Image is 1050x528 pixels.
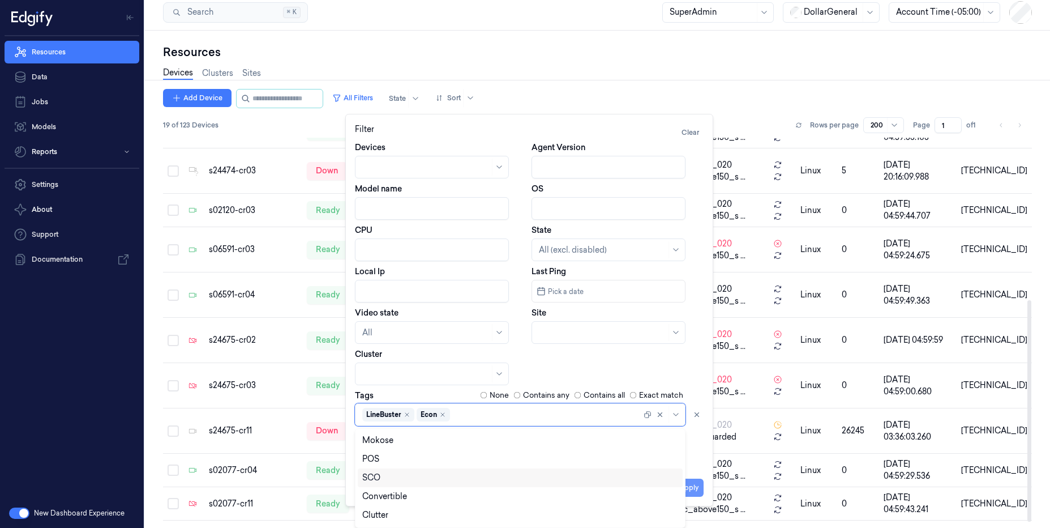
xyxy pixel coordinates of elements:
div: s02120-cr03 [209,205,298,216]
button: About [5,198,139,221]
label: Cluster [355,348,382,360]
span: model_29c_above150_s ... [644,504,745,516]
p: linux [800,205,833,216]
div: ready [307,241,349,259]
label: State [532,224,551,236]
p: linux [800,289,833,301]
a: Clusters [202,67,233,79]
span: Pick a date [546,286,584,297]
div: [DATE] 04:59:24.675 [884,238,952,262]
div: s06591-cr03 [209,244,298,256]
a: Models [5,116,139,138]
p: linux [800,465,833,476]
div: [TECHNICAL_ID] [961,498,1027,510]
span: 19 of 123 Devices [163,120,218,130]
label: Model name [355,183,402,194]
a: Support [5,223,139,246]
div: [TECHNICAL_ID] [961,205,1027,216]
div: Resources [163,44,1032,60]
button: Select row [168,289,179,301]
div: 0 [842,334,875,346]
a: Data [5,66,139,88]
a: Documentation [5,248,139,271]
button: Add Device [163,89,232,107]
button: Select row [168,205,179,216]
p: linux [800,244,833,256]
p: linux [800,334,833,346]
div: s02077-cr04 [209,465,298,476]
div: ready [307,331,349,350]
div: s02077-cr11 [209,498,298,510]
label: Contains all [584,390,625,401]
div: ready [307,201,349,219]
div: down [307,422,347,440]
div: [DATE] 04:59:00.680 [884,374,952,398]
div: [TECHNICAL_ID] [961,334,1027,346]
button: Pick a date [532,280,685,303]
div: [DATE] 04:59:49.363 [884,283,952,307]
div: [TECHNICAL_ID] [961,425,1027,437]
span: Page [913,120,930,130]
button: Search⌘K [163,2,308,23]
button: Toggle Navigation [121,8,139,27]
button: Select row [168,498,179,509]
button: All Filters [328,89,378,107]
div: 0 [842,289,875,301]
div: Clutter [362,509,388,521]
p: Rows per page [810,120,859,130]
div: 0 [842,380,875,391]
div: Mokose [362,435,393,446]
div: [TECHNICAL_ID] [961,244,1027,256]
div: 0 [842,465,875,476]
p: linux [800,425,833,437]
label: Video state [355,307,398,318]
div: s06591-cr04 [209,289,298,301]
button: Select row [168,335,179,346]
a: Jobs [5,91,139,113]
div: ready [307,286,349,304]
label: Contains any [523,390,569,401]
button: Select row [168,244,179,256]
div: down [307,162,347,180]
a: Devices [163,67,193,80]
label: Tags [355,391,374,399]
div: [DATE] 20:16:09.988 [884,159,952,183]
label: OS [532,183,543,194]
div: [DATE] 04:59:29.536 [884,458,952,482]
div: ready [307,495,349,513]
button: Select row [168,165,179,177]
div: 5 [842,165,875,177]
div: Remove ,LineBuster [404,411,410,418]
div: [TECHNICAL_ID] [961,289,1027,301]
nav: pagination [993,117,1027,133]
span: of 1 [966,120,984,130]
div: s24675-cr11 [209,425,298,437]
button: Select row [168,380,179,391]
label: CPU [355,224,372,236]
p: linux [800,165,833,177]
div: [DATE] 04:59:43.241 [884,492,952,516]
div: [TECHNICAL_ID] [961,165,1027,177]
label: Agent Version [532,142,585,153]
a: Settings [5,173,139,196]
div: s24675-cr03 [209,380,298,391]
div: POS [362,453,379,465]
button: Select row [168,425,179,437]
div: 26245 [842,425,875,437]
div: SCO [362,472,380,484]
div: Remove ,Econ [439,411,446,418]
label: Last Ping [532,266,566,277]
div: [DATE] 04:59:44.707 [884,198,952,222]
div: Filter [355,124,704,142]
a: Sites [242,67,261,79]
span: Search [183,6,213,18]
div: [TECHNICAL_ID] [961,465,1027,476]
div: ready [307,461,349,479]
div: Econ [421,410,437,420]
div: Convertible [362,491,407,503]
div: ready [307,377,349,395]
label: Exact match [639,390,683,401]
button: Reports [5,140,139,163]
p: linux [800,380,833,391]
div: s24474-cr03 [209,165,298,177]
